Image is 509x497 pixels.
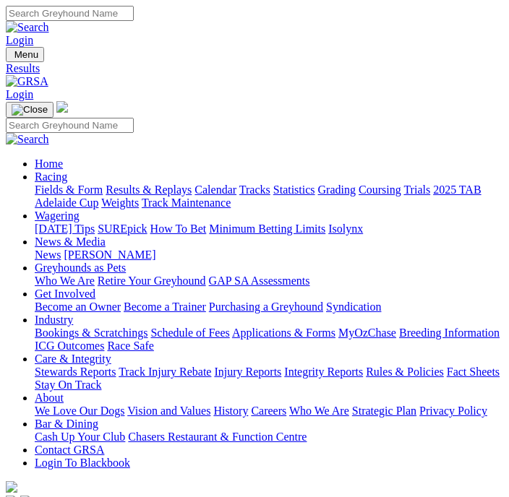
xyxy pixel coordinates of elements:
a: Calendar [194,183,236,196]
a: Weights [101,196,139,209]
a: Tracks [239,183,270,196]
img: GRSA [6,75,48,88]
a: We Love Our Dogs [35,405,124,417]
a: Careers [251,405,286,417]
a: Track Injury Rebate [119,366,211,378]
a: Home [35,157,63,170]
a: Become a Trainer [124,301,206,313]
a: Who We Are [289,405,349,417]
a: Industry [35,314,73,326]
a: Vision and Values [127,405,210,417]
div: Industry [35,327,503,353]
img: Search [6,133,49,146]
div: Wagering [35,222,503,235]
a: Breeding Information [399,327,500,339]
a: MyOzChase [338,327,396,339]
a: Bar & Dining [35,418,98,430]
a: Greyhounds as Pets [35,262,126,274]
a: Results & Replays [106,183,192,196]
button: Toggle navigation [6,102,54,118]
a: How To Bet [150,222,207,235]
a: Stay On Track [35,379,101,391]
a: Fact Sheets [447,366,500,378]
div: Racing [35,183,503,209]
a: Track Maintenance [142,196,231,209]
a: SUREpick [98,222,147,235]
input: Search [6,6,134,21]
img: logo-grsa-white.png [56,101,68,113]
a: News & Media [35,235,106,248]
a: Privacy Policy [419,405,487,417]
a: News [35,248,61,261]
a: Become an Owner [35,301,121,313]
a: Retire Your Greyhound [98,275,206,287]
a: Cash Up Your Club [35,431,125,443]
a: About [35,392,64,404]
div: Get Involved [35,301,503,314]
a: Race Safe [107,340,153,352]
a: ICG Outcomes [35,340,104,352]
div: News & Media [35,248,503,262]
a: Care & Integrity [35,353,111,365]
input: Search [6,118,134,133]
a: Rules & Policies [366,366,444,378]
a: Integrity Reports [284,366,363,378]
a: Minimum Betting Limits [209,222,325,235]
a: Get Involved [35,288,95,300]
a: History [213,405,248,417]
a: Coursing [359,183,401,196]
a: Chasers Restaurant & Function Centre [128,431,307,443]
img: logo-grsa-white.png [6,481,17,493]
a: Bookings & Scratchings [35,327,147,339]
a: [PERSON_NAME] [64,248,155,261]
a: Syndication [326,301,381,313]
a: Isolynx [328,222,363,235]
a: [DATE] Tips [35,222,95,235]
a: 2025 TAB Adelaide Cup [35,183,482,209]
a: Schedule of Fees [150,327,229,339]
a: Trials [403,183,430,196]
a: Injury Reports [214,366,281,378]
a: Grading [318,183,356,196]
div: Greyhounds as Pets [35,275,503,288]
a: Results [6,62,503,75]
div: About [35,405,503,418]
div: Care & Integrity [35,366,503,392]
a: Wagering [35,209,80,222]
img: Close [12,104,48,116]
a: Login [6,34,33,46]
a: Strategic Plan [352,405,416,417]
a: Applications & Forms [232,327,335,339]
a: Statistics [273,183,315,196]
a: Login [6,88,33,100]
button: Toggle navigation [6,47,44,62]
a: Contact GRSA [35,444,104,456]
a: GAP SA Assessments [209,275,310,287]
img: Search [6,21,49,34]
a: Login To Blackbook [35,457,130,469]
div: Bar & Dining [35,431,503,444]
span: Menu [14,49,38,60]
a: Who We Are [35,275,95,287]
a: Fields & Form [35,183,103,196]
a: Stewards Reports [35,366,116,378]
a: Racing [35,170,67,183]
a: Purchasing a Greyhound [209,301,323,313]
